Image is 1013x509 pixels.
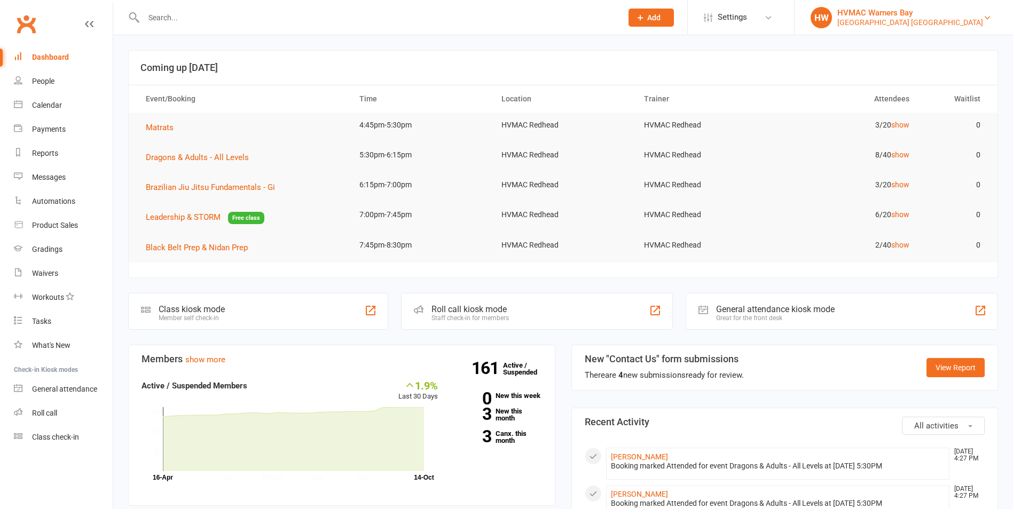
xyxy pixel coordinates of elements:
[14,285,113,309] a: Workouts
[454,428,491,444] strong: 3
[503,354,550,384] a: 161Active / Suspended
[492,113,634,138] td: HVMAC Redhead
[14,237,113,261] a: Gradings
[919,233,990,258] td: 0
[718,5,747,29] span: Settings
[634,202,776,227] td: HVMAC Redhead
[14,425,113,449] a: Class kiosk mode
[634,85,776,113] th: Trainer
[32,125,66,133] div: Payments
[350,172,492,197] td: 6:15pm-7:00pm
[140,10,615,25] input: Search...
[146,151,256,164] button: Dragons & Adults - All Levels
[146,181,282,194] button: Brazilian Jiu Jitsu Fundamentals - Gi
[454,392,542,399] a: 0New this week
[472,360,503,376] strong: 161
[142,381,247,391] strong: Active / Suspended Members
[776,233,918,258] td: 2/40
[914,421,959,431] span: All activities
[228,212,264,224] span: Free class
[146,212,221,222] span: Leadership & STORM
[919,113,990,138] td: 0
[14,333,113,357] a: What's New
[32,101,62,109] div: Calendar
[13,11,40,37] a: Clubworx
[398,379,438,391] div: 1.9%
[454,406,491,422] strong: 3
[14,117,113,141] a: Payments
[159,304,225,314] div: Class kiosk mode
[611,499,945,508] div: Booking marked Attended for event Dragons & Adults - All Levels at [DATE] 5:30PM
[136,85,350,113] th: Event/Booking
[891,210,909,219] a: show
[32,341,70,349] div: What's New
[159,314,225,322] div: Member self check-in
[611,452,668,461] a: [PERSON_NAME]
[492,202,634,227] td: HVMAC Redhead
[919,172,990,197] td: 0
[32,269,58,277] div: Waivers
[611,490,668,498] a: [PERSON_NAME]
[398,379,438,402] div: Last 30 Days
[492,233,634,258] td: HVMAC Redhead
[14,377,113,401] a: General attendance kiosk mode
[14,261,113,285] a: Waivers
[350,202,492,227] td: 7:00pm-7:45pm
[350,113,492,138] td: 4:45pm-5:30pm
[32,409,57,417] div: Roll call
[634,142,776,168] td: HVMAC Redhead
[716,314,835,322] div: Great for the front desk
[350,142,492,168] td: 5:30pm-6:15pm
[454,430,542,444] a: 3Canx. this month
[14,141,113,165] a: Reports
[811,7,832,28] div: HW
[618,370,623,380] strong: 4
[776,142,918,168] td: 8/40
[32,293,64,301] div: Workouts
[634,113,776,138] td: HVMAC Redhead
[492,172,634,197] td: HVMAC Redhead
[146,123,174,132] span: Matrats
[949,448,984,462] time: [DATE] 4:27 PM
[776,172,918,197] td: 3/20
[350,85,492,113] th: Time
[14,69,113,93] a: People
[949,486,984,499] time: [DATE] 4:27 PM
[837,18,983,27] div: [GEOGRAPHIC_DATA] [GEOGRAPHIC_DATA]
[185,355,225,364] a: show more
[14,165,113,189] a: Messages
[140,62,986,73] h3: Coming up [DATE]
[32,433,79,441] div: Class check-in
[492,85,634,113] th: Location
[146,211,264,224] button: Leadership & STORMFree class
[891,150,909,159] a: show
[32,53,69,61] div: Dashboard
[14,309,113,333] a: Tasks
[32,173,66,181] div: Messages
[837,8,983,18] div: HVMAC Warners Bay
[776,202,918,227] td: 6/20
[146,121,181,134] button: Matrats
[716,304,835,314] div: General attendance kiosk mode
[776,113,918,138] td: 3/20
[585,417,985,427] h3: Recent Activity
[14,401,113,425] a: Roll call
[919,85,990,113] th: Waitlist
[350,233,492,258] td: 7:45pm-8:30pm
[585,369,744,381] div: There are new submissions ready for review.
[611,462,945,471] div: Booking marked Attended for event Dragons & Adults - All Levels at [DATE] 5:30PM
[32,385,97,393] div: General attendance
[146,243,248,252] span: Black Belt Prep & Nidan Prep
[585,354,744,364] h3: New "Contact Us" form submissions
[891,241,909,249] a: show
[492,142,634,168] td: HVMAC Redhead
[32,149,58,157] div: Reports
[902,417,985,435] button: All activities
[919,202,990,227] td: 0
[14,213,113,237] a: Product Sales
[454,408,542,421] a: 3New this month
[142,354,542,364] h3: Members
[431,314,509,322] div: Staff check-in for members
[891,180,909,189] a: show
[919,142,990,168] td: 0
